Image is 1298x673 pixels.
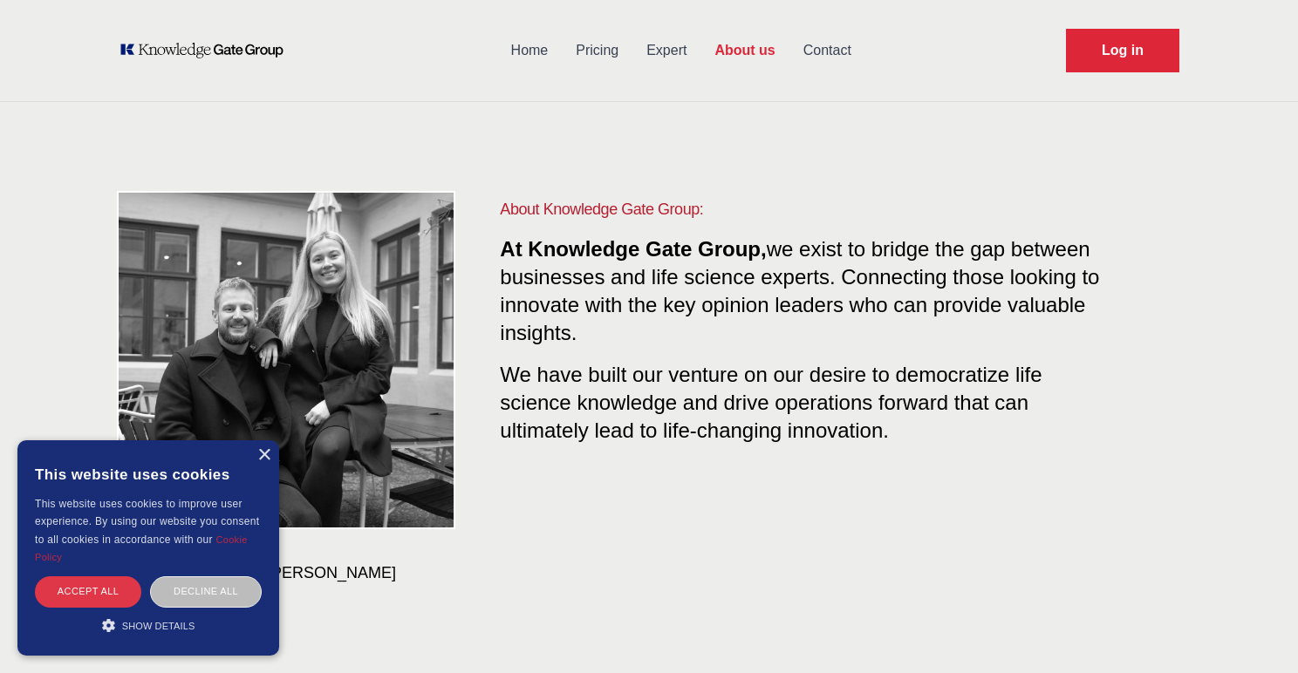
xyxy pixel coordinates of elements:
[1211,589,1298,673] iframe: Chat Widget
[500,237,766,261] span: At Knowledge Gate Group,
[119,538,472,559] p: CEO & COO
[500,237,1099,344] span: we exist to bridge the gap between businesses and life science experts. Connecting those looking ...
[1066,29,1179,72] a: Request Demo
[500,356,1042,442] span: We have built our venture on our desire to democratize life science knowledge and drive operation...
[789,28,865,73] a: Contact
[122,621,195,631] span: Show details
[119,42,296,59] a: KOL Knowledge Platform: Talk to Key External Experts (KEE)
[35,616,262,634] div: Show details
[500,197,1110,221] h1: About Knowledge Gate Group:
[35,534,248,562] a: Cookie Policy
[119,562,472,583] h3: [PERSON_NAME] & [PERSON_NAME]
[119,193,454,527] img: KOL management, KEE, Therapy area experts
[562,28,632,73] a: Pricing
[35,498,259,546] span: This website uses cookies to improve user experience. By using our website you consent to all coo...
[497,28,563,73] a: Home
[700,28,789,73] a: About us
[35,453,262,495] div: This website uses cookies
[35,576,141,607] div: Accept all
[257,449,270,462] div: Close
[150,576,262,607] div: Decline all
[632,28,700,73] a: Expert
